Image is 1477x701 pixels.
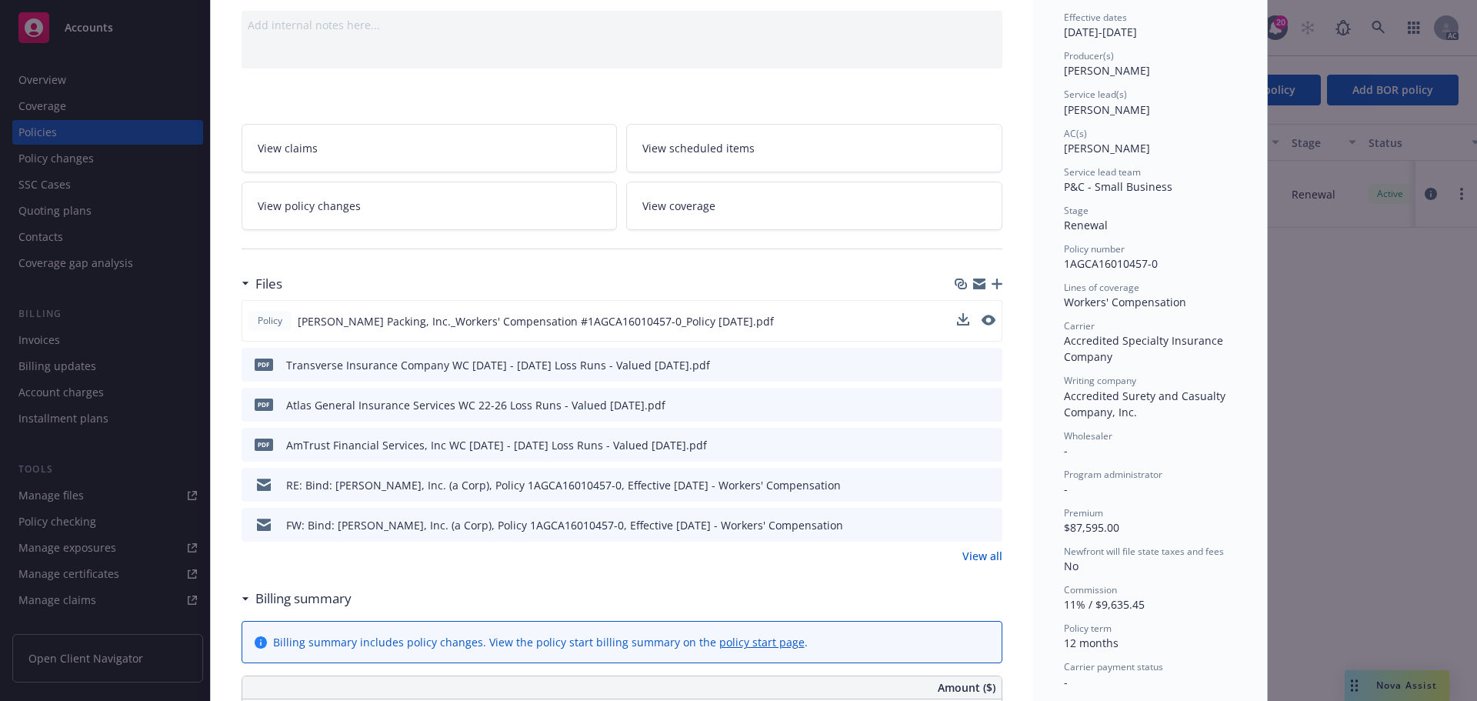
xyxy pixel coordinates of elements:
[255,399,273,410] span: pdf
[242,589,352,609] div: Billing summary
[938,679,995,696] span: Amount ($)
[255,274,282,294] h3: Files
[255,359,273,370] span: pdf
[957,313,969,325] button: download file
[982,517,996,533] button: preview file
[642,198,715,214] span: View coverage
[286,397,665,413] div: Atlas General Insurance Services WC 22-26 Loss Runs - Valued [DATE].pdf
[1064,165,1141,179] span: Service lead team
[1064,102,1150,117] span: [PERSON_NAME]
[1064,583,1117,596] span: Commission
[255,314,285,328] span: Policy
[1064,11,1127,24] span: Effective dates
[1064,256,1158,271] span: 1AGCA16010457-0
[962,548,1002,564] a: View all
[242,124,618,172] a: View claims
[1064,636,1119,650] span: 12 months
[958,517,970,533] button: download file
[1064,675,1068,689] span: -
[1064,443,1068,458] span: -
[1064,242,1125,255] span: Policy number
[1064,389,1229,419] span: Accredited Surety and Casualty Company, Inc.
[1064,281,1139,294] span: Lines of coverage
[982,477,996,493] button: preview file
[626,182,1002,230] a: View coverage
[1064,429,1112,442] span: Wholesaler
[1064,559,1079,573] span: No
[1064,520,1119,535] span: $87,595.00
[1064,545,1224,558] span: Newfront will file state taxes and fees
[242,182,618,230] a: View policy changes
[982,437,996,453] button: preview file
[958,357,970,373] button: download file
[258,140,318,156] span: View claims
[1064,88,1127,101] span: Service lead(s)
[1064,49,1114,62] span: Producer(s)
[1064,319,1095,332] span: Carrier
[958,397,970,413] button: download file
[1064,294,1236,310] div: Workers' Compensation
[1064,63,1150,78] span: [PERSON_NAME]
[1064,333,1226,364] span: Accredited Specialty Insurance Company
[957,313,969,329] button: download file
[242,274,282,294] div: Files
[1064,597,1145,612] span: 11% / $9,635.45
[286,477,841,493] div: RE: Bind: [PERSON_NAME], Inc. (a Corp), Policy 1AGCA16010457-0, Effective [DATE] - Workers' Compe...
[982,313,995,329] button: preview file
[982,315,995,325] button: preview file
[258,198,361,214] span: View policy changes
[1064,468,1162,481] span: Program administrator
[1064,127,1087,140] span: AC(s)
[626,124,1002,172] a: View scheduled items
[248,17,996,33] div: Add internal notes here...
[1064,482,1068,496] span: -
[273,634,808,650] div: Billing summary includes policy changes. View the policy start billing summary on the .
[982,357,996,373] button: preview file
[298,313,774,329] span: [PERSON_NAME] Packing, Inc._Workers' Compensation #1AGCA16010457-0_Policy [DATE].pdf
[958,437,970,453] button: download file
[286,437,707,453] div: AmTrust Financial Services, Inc WC [DATE] - [DATE] Loss Runs - Valued [DATE].pdf
[255,439,273,450] span: pdf
[1064,622,1112,635] span: Policy term
[1064,11,1236,40] div: [DATE] - [DATE]
[642,140,755,156] span: View scheduled items
[286,517,843,533] div: FW: Bind: [PERSON_NAME], Inc. (a Corp), Policy 1AGCA16010457-0, Effective [DATE] - Workers' Compe...
[982,397,996,413] button: preview file
[286,357,710,373] div: Transverse Insurance Company WC [DATE] - [DATE] Loss Runs - Valued [DATE].pdf
[958,477,970,493] button: download file
[1064,660,1163,673] span: Carrier payment status
[1064,374,1136,387] span: Writing company
[255,589,352,609] h3: Billing summary
[719,635,805,649] a: policy start page
[1064,141,1150,155] span: [PERSON_NAME]
[1064,179,1172,194] span: P&C - Small Business
[1064,506,1103,519] span: Premium
[1064,204,1089,217] span: Stage
[1064,218,1108,232] span: Renewal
